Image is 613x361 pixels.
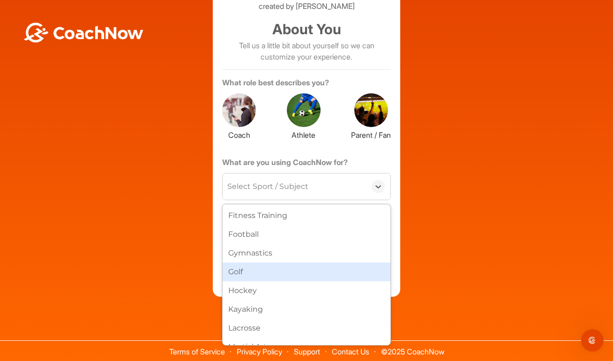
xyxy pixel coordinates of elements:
a: Terms of Service [169,347,225,356]
label: What are you using CoachNow for? [222,157,391,172]
div: Martial Arts [223,338,390,356]
div: Lacrosse [223,319,390,338]
label: What role best describes you? [222,77,391,92]
a: Support [294,347,320,356]
div: Kayaking [223,300,390,319]
div: Select Sport / Subject [227,181,308,192]
div: Football [223,225,390,244]
p: created by [PERSON_NAME] [222,0,391,12]
h1: About You [222,19,391,40]
div: Hockey [223,281,390,300]
p: Tell us a little bit about yourself so we can customize your experience. [222,40,391,62]
label: Coach [222,127,256,141]
div: Fitness Training [223,206,390,225]
a: Privacy Policy [237,347,282,356]
span: © 2025 CoachNow [376,341,449,355]
div: Golf [223,263,390,281]
div: Gymnastics [223,244,390,263]
label: Parent / Fan [351,127,391,141]
img: BwLJSsUCoWCh5upNqxVrqldRgqLPVwmV24tXu5FoVAoFEpwwqQ3VIfuoInZCoVCoTD4vwADAC3ZFMkVEQFDAAAAAElFTkSuQmCC [22,23,144,43]
a: Contact Us [332,347,369,356]
iframe: Intercom live chat [581,329,604,352]
label: Athlete [287,127,321,141]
